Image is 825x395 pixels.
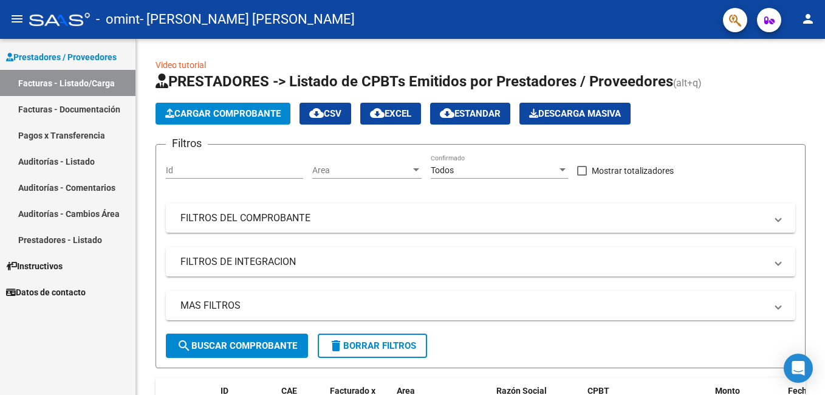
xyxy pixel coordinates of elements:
[156,103,290,125] button: Cargar Comprobante
[370,108,411,119] span: EXCEL
[177,340,297,351] span: Buscar Comprobante
[177,338,191,353] mat-icon: search
[166,204,795,233] mat-expansion-panel-header: FILTROS DEL COMPROBANTE
[166,135,208,152] h3: Filtros
[156,60,206,70] a: Video tutorial
[166,247,795,276] mat-expansion-panel-header: FILTROS DE INTEGRACION
[329,340,416,351] span: Borrar Filtros
[318,334,427,358] button: Borrar Filtros
[529,108,621,119] span: Descarga Masiva
[329,338,343,353] mat-icon: delete
[300,103,351,125] button: CSV
[312,165,411,176] span: Area
[430,103,510,125] button: Estandar
[180,299,766,312] mat-panel-title: MAS FILTROS
[360,103,421,125] button: EXCEL
[592,163,674,178] span: Mostrar totalizadores
[440,106,454,120] mat-icon: cloud_download
[673,77,702,89] span: (alt+q)
[6,50,117,64] span: Prestadores / Proveedores
[431,165,454,175] span: Todos
[370,106,385,120] mat-icon: cloud_download
[166,334,308,358] button: Buscar Comprobante
[6,286,86,299] span: Datos de contacto
[165,108,281,119] span: Cargar Comprobante
[801,12,815,26] mat-icon: person
[166,291,795,320] mat-expansion-panel-header: MAS FILTROS
[519,103,631,125] button: Descarga Masiva
[180,255,766,269] mat-panel-title: FILTROS DE INTEGRACION
[784,354,813,383] div: Open Intercom Messenger
[140,6,355,33] span: - [PERSON_NAME] [PERSON_NAME]
[10,12,24,26] mat-icon: menu
[309,108,341,119] span: CSV
[156,73,673,90] span: PRESTADORES -> Listado de CPBTs Emitidos por Prestadores / Proveedores
[440,108,501,119] span: Estandar
[519,103,631,125] app-download-masive: Descarga masiva de comprobantes (adjuntos)
[309,106,324,120] mat-icon: cloud_download
[96,6,140,33] span: - omint
[180,211,766,225] mat-panel-title: FILTROS DEL COMPROBANTE
[6,259,63,273] span: Instructivos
